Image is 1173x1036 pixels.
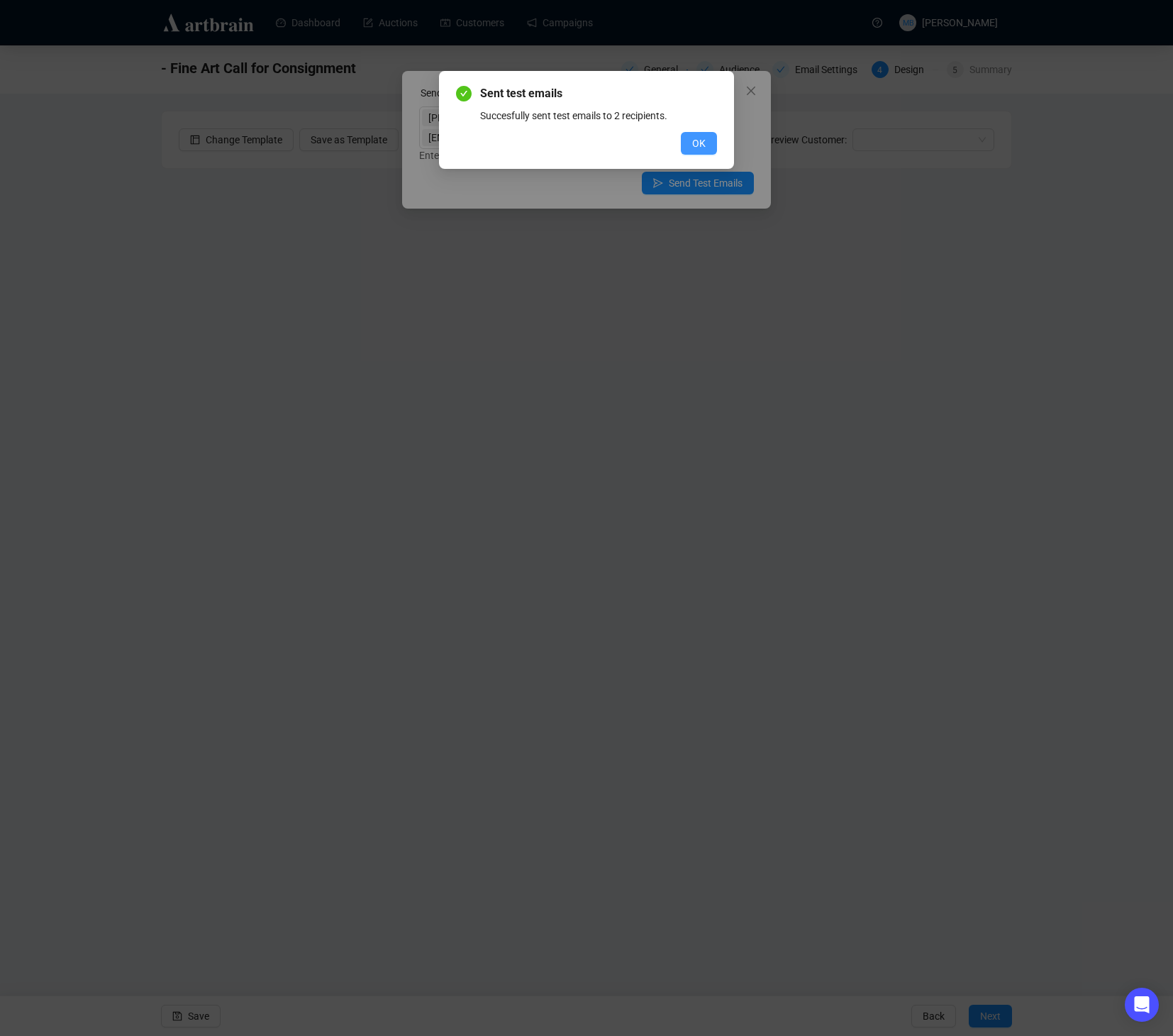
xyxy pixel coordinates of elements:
[456,86,472,101] span: check-circle
[681,132,717,155] button: OK
[480,108,717,123] div: Succesfully sent test emails to 2 recipients.
[480,85,717,102] span: Sent test emails
[692,136,706,151] span: OK
[1125,988,1159,1022] div: Open Intercom Messenger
